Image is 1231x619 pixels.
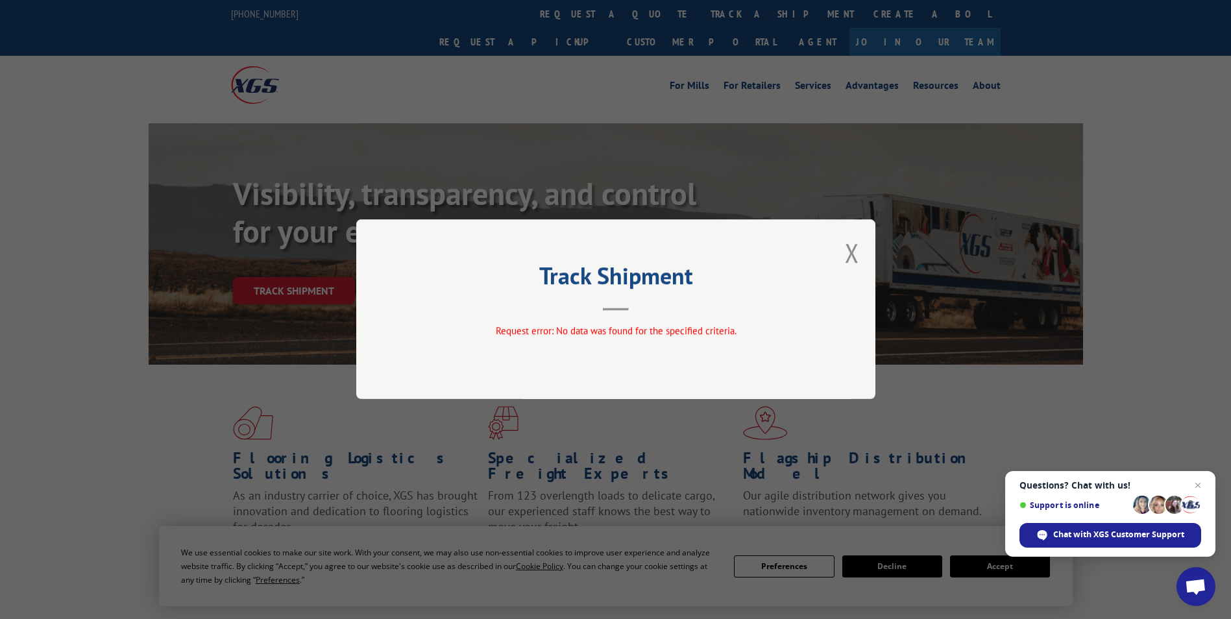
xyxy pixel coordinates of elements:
[1053,529,1184,540] span: Chat with XGS Customer Support
[1019,500,1128,510] span: Support is online
[421,267,811,291] h2: Track Shipment
[1176,567,1215,606] div: Open chat
[845,236,859,270] button: Close modal
[495,325,736,337] span: Request error: No data was found for the specified criteria.
[1019,523,1201,548] div: Chat with XGS Customer Support
[1019,480,1201,491] span: Questions? Chat with us!
[1190,478,1206,493] span: Close chat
